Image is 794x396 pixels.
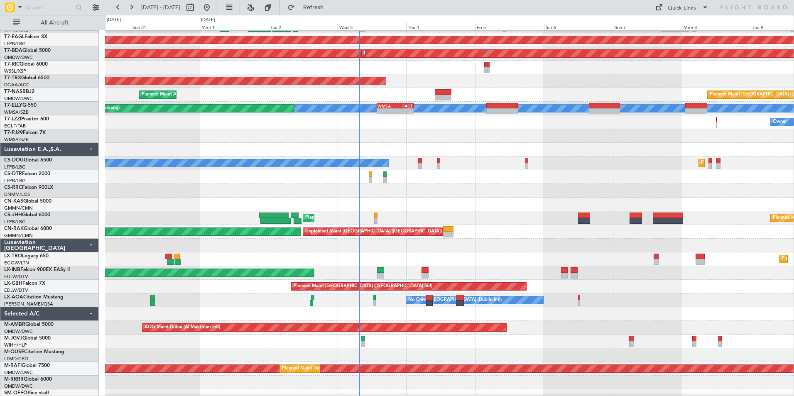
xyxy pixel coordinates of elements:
[4,391,23,396] span: SM-OFF
[25,1,73,14] input: Airport
[4,117,49,122] a: T7-LZZIPraetor 600
[4,89,34,94] a: T7-NASBBJ2
[4,117,21,122] span: T7-LZZI
[201,17,215,24] div: [DATE]
[4,322,25,327] span: M-AMBR
[282,362,364,375] div: Planned Maint Dubai (Al Maktoum Intl)
[4,178,26,184] a: LFPB/LBG
[395,109,412,114] div: -
[4,281,22,286] span: LX-GBH
[4,82,29,88] a: DGAA/ACC
[4,48,51,53] a: T7-BDAGlobal 5000
[4,226,52,231] a: CN-RAKGlobal 6000
[4,62,20,67] span: T7-RIC
[613,23,682,30] div: Sun 7
[4,267,20,272] span: LX-INB
[305,212,436,224] div: Planned Maint [GEOGRAPHIC_DATA] ([GEOGRAPHIC_DATA])
[4,336,22,341] span: M-JGVJ
[4,171,50,176] a: CS-DTRFalcon 2000
[4,34,47,39] a: T7-EAGLFalcon 8X
[475,23,544,30] div: Fri 5
[4,48,22,53] span: T7-BDA
[4,158,24,163] span: CS-DOU
[4,369,33,376] a: OMDW/DWC
[4,254,22,259] span: LX-TRO
[651,1,713,14] button: Quick Links
[682,23,751,30] div: Mon 8
[4,76,49,81] a: T7-TRXGlobal 6500
[4,68,26,74] a: WSSL/XSP
[4,191,30,198] a: DNMM/LOS
[4,185,53,190] a: CS-RRCFalcon 900LX
[338,23,407,30] div: Wed 3
[377,109,395,114] div: -
[4,342,27,348] a: WIHH/HLP
[4,205,33,211] a: GMMN/CMN
[4,287,29,293] a: EDLW/DTM
[4,350,24,354] span: M-OUSE
[107,17,121,24] div: [DATE]
[4,295,64,300] a: LX-AOACitation Mustang
[4,199,51,204] a: CN-KASGlobal 5000
[4,164,26,170] a: LFPB/LBG
[4,199,23,204] span: CN-KAS
[4,158,52,163] a: CS-DOUGlobal 6500
[4,137,29,143] a: WMSA/SZB
[200,23,269,30] div: Mon 1
[4,171,22,176] span: CS-DTR
[4,95,33,102] a: OMDW/DWC
[4,41,26,47] a: LFPB/LBG
[4,130,46,135] a: T7-PJ29Falcon 7X
[4,363,22,368] span: M-RAFI
[4,103,37,108] a: T7-ELLYG-550
[296,5,331,10] span: Refresh
[284,1,333,14] button: Refresh
[4,274,29,280] a: EDLW/DTM
[4,76,21,81] span: T7-TRX
[395,103,412,108] div: FACT
[4,226,24,231] span: CN-RAK
[4,103,22,108] span: T7-ELLY
[4,130,23,135] span: T7-PJ29
[4,295,23,300] span: LX-AOA
[4,363,50,368] a: M-RAFIGlobal 7500
[4,356,28,362] a: LFMD/CEQ
[4,322,54,327] a: M-AMBRGlobal 5000
[544,23,613,30] div: Sat 6
[141,4,180,11] span: [DATE] - [DATE]
[4,328,33,335] a: OMDW/DWC
[4,185,22,190] span: CS-RRC
[4,232,33,239] a: GMMN/CMN
[4,281,45,286] a: LX-GBHFalcon 7X
[4,377,52,382] a: M-RRRRGlobal 6000
[4,336,51,341] a: M-JGVJGlobal 5000
[4,391,49,396] a: SM-OFFOffice staff
[4,123,26,129] a: EGLF/FAB
[4,267,70,272] a: LX-INBFalcon 900EX EASy II
[4,62,48,67] a: T7-RICGlobal 6000
[294,280,432,293] div: Planned Maint [GEOGRAPHIC_DATA] ([GEOGRAPHIC_DATA] Intl)
[4,54,33,61] a: OMDW/DWC
[668,4,696,12] div: Quick Links
[4,89,22,94] span: T7-NAS
[4,213,50,218] a: CS-JHHGlobal 6000
[145,321,220,334] div: AOG Maint Dubai (Al Maktoum Intl)
[9,16,90,29] button: All Aircraft
[305,225,442,238] div: Unplanned Maint [GEOGRAPHIC_DATA] ([GEOGRAPHIC_DATA])
[4,260,29,266] a: EGGW/LTN
[4,301,53,307] a: [PERSON_NAME]/QSA
[408,294,502,306] div: No Crew [GEOGRAPHIC_DATA] (Dublin Intl)
[773,116,787,128] div: Owner
[22,20,88,26] span: All Aircraft
[406,23,475,30] div: Thu 4
[131,23,200,30] div: Sun 31
[4,219,26,225] a: LFPB/LBG
[4,34,25,39] span: T7-EAGL
[4,350,64,354] a: M-OUSECitation Mustang
[4,383,33,389] a: OMDW/DWC
[4,213,22,218] span: CS-JHH
[269,23,338,30] div: Tue 2
[4,109,29,115] a: WMSA/SZB
[142,88,235,101] div: Planned Maint Abuja ([PERSON_NAME] Intl)
[4,254,49,259] a: LX-TROLegacy 650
